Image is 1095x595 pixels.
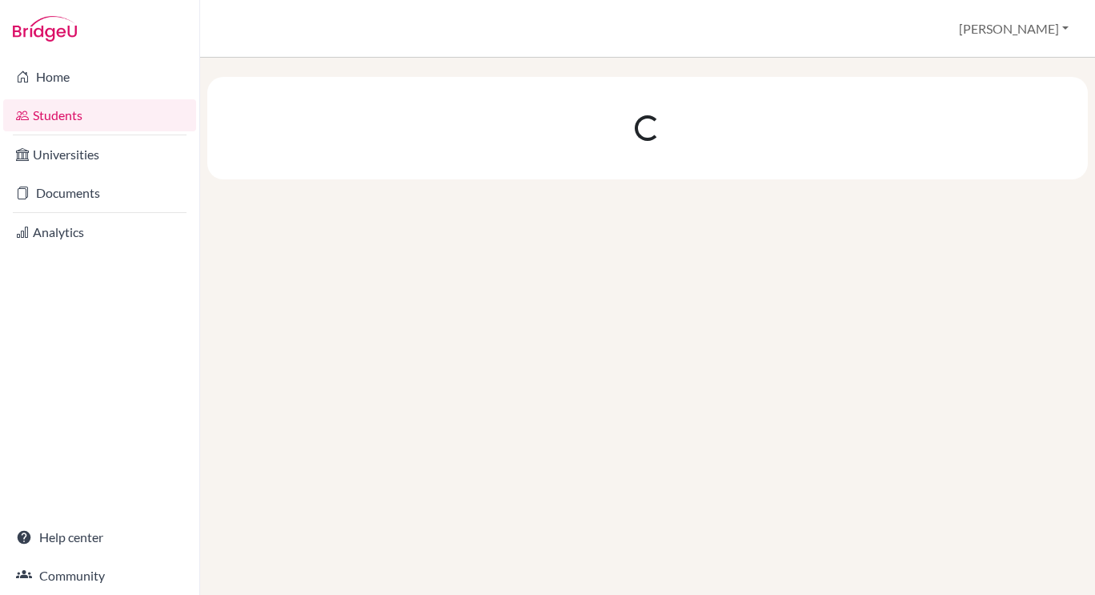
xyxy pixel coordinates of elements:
a: Help center [3,521,196,553]
a: Students [3,99,196,131]
a: Analytics [3,216,196,248]
a: Home [3,61,196,93]
a: Documents [3,177,196,209]
button: [PERSON_NAME] [952,14,1076,44]
a: Community [3,560,196,592]
a: Universities [3,139,196,171]
img: Bridge-U [13,16,77,42]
